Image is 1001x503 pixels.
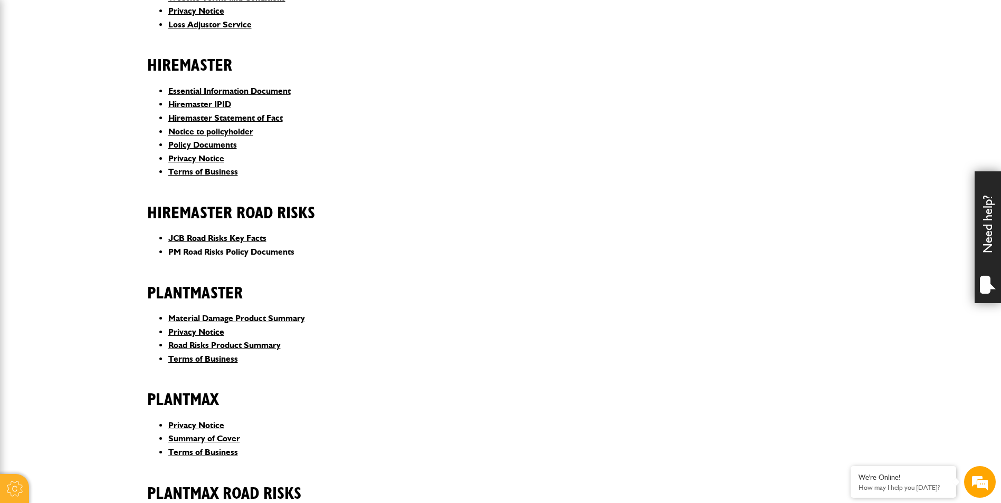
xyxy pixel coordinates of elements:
[147,40,854,75] h2: Hiremaster
[14,191,193,316] textarea: Type your message and hit 'Enter'
[168,99,231,109] a: Hiremaster IPID
[14,160,193,183] input: Enter your phone number
[168,20,252,30] a: Loss Adjustor Service
[147,374,854,410] h2: Plantmax
[168,167,238,177] a: Terms of Business
[168,447,238,457] a: Terms of Business
[14,129,193,152] input: Enter your email address
[859,483,948,491] p: How may I help you today?
[168,420,224,430] a: Privacy Notice
[168,233,266,243] a: JCB Road Risks Key Facts
[168,354,238,364] a: Terms of Business
[168,247,294,257] a: PM Road Risks Policy Documents
[168,86,291,96] a: Essential Information Document
[144,325,192,339] em: Start Chat
[147,267,854,303] h2: Plantmaster
[173,5,198,31] div: Minimize live chat window
[168,433,240,443] a: Summary of Cover
[168,140,237,150] a: Policy Documents
[168,127,253,137] a: Notice to policyholder
[14,98,193,121] input: Enter your last name
[55,59,177,73] div: Chat with us now
[975,171,1001,303] div: Need help?
[859,473,948,482] div: We're Online!
[168,313,305,323] a: Material Damage Product Summary
[147,187,854,223] h2: Hiremaster Road Risks
[18,59,44,73] img: d_20077148190_company_1631870298795_20077148190
[168,340,281,350] a: Road Risks Product Summary
[168,153,224,163] a: Privacy Notice
[168,6,224,16] a: Privacy Notice
[168,327,224,337] a: Privacy Notice
[168,113,283,123] a: Hiremaster Statement of Fact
